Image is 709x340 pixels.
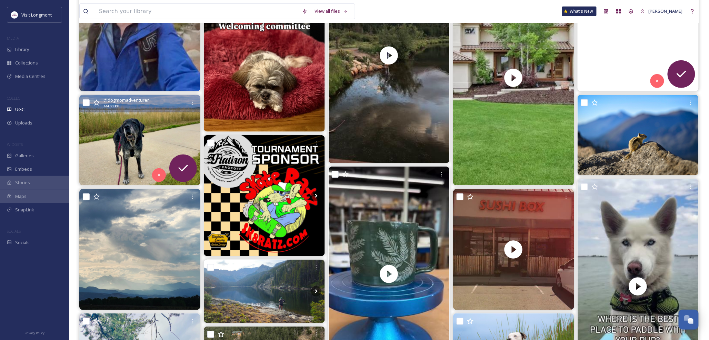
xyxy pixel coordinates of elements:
span: UGC [15,106,24,113]
span: Galleries [15,152,34,159]
span: Uploads [15,120,32,126]
img: thumbnail [453,189,574,310]
span: Collections [15,60,38,66]
span: Stories [15,179,30,186]
span: SOCIALS [7,229,21,234]
span: Privacy Policy [24,331,44,335]
a: Privacy Policy [24,328,44,337]
img: "The brief ritual of life and the silent permanence of nature." Mount Meeker, Longspeak and Twin ... [79,189,200,310]
span: Media Centres [15,73,46,80]
input: Search your library [96,4,299,19]
span: MEDIA [7,36,19,41]
img: We (mostly) love a long weekend. 😊 [79,95,200,186]
span: Socials [15,239,30,246]
a: What's New [562,7,597,16]
span: WIDGETS [7,142,23,147]
span: COLLECT [7,96,22,101]
img: We need to give a huge shout out to our amazing sponsors! We couldn't do this without each and ev... [204,135,325,256]
a: View all files [311,4,351,18]
span: Visit Longmont [21,12,52,18]
span: 1440 x 1080 [103,104,119,109]
a: [PERSON_NAME] [637,4,686,18]
span: @ dogmomadventurer [103,97,149,103]
span: Library [15,46,29,53]
video: Feature Friday ~ Sushi Box, Longmont! The Sushi Box offers a cozy atmosphere, focusing on high-qu... [453,189,574,310]
span: SnapLink [15,207,34,213]
span: Embeds [15,166,32,172]
img: Mountain lakes, bucket list hikes, and good views🩵⛰️ #longspeak #rmnp [204,260,325,323]
span: [PERSON_NAME] [649,8,683,14]
img: longmont.jpg [11,11,18,18]
button: Open Chat [679,310,699,330]
img: I started out solo camping over in Moraine Park at Rocky Mountain National Park. Up before sunris... [578,95,699,176]
span: Maps [15,193,27,200]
